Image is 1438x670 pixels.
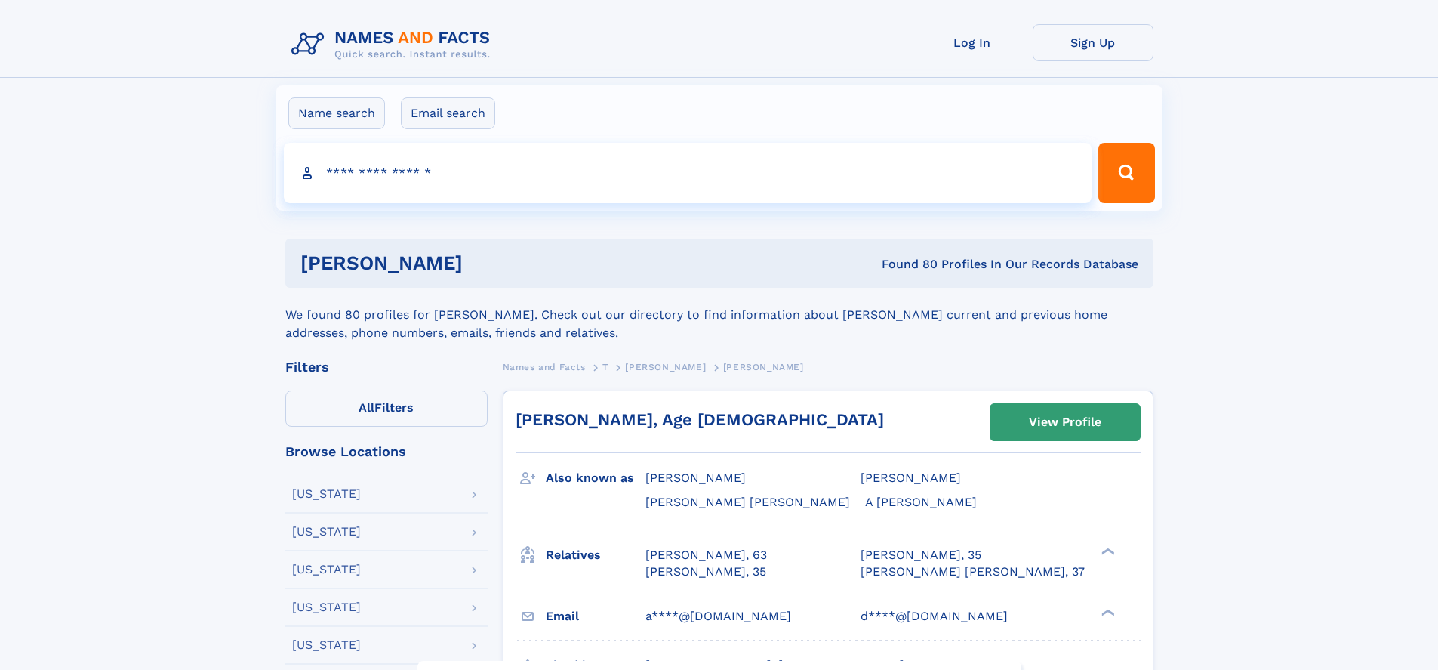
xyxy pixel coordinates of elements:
[292,639,361,651] div: [US_STATE]
[401,97,495,129] label: Email search
[645,563,766,580] a: [PERSON_NAME], 35
[292,601,361,613] div: [US_STATE]
[503,357,586,376] a: Names and Facts
[288,97,385,129] label: Name search
[723,362,804,372] span: [PERSON_NAME]
[1098,607,1116,617] div: ❯
[625,357,706,376] a: [PERSON_NAME]
[602,357,608,376] a: T
[645,471,746,485] span: [PERSON_NAME]
[672,256,1138,273] div: Found 80 Profiles In Our Records Database
[292,488,361,500] div: [US_STATE]
[645,495,850,509] span: [PERSON_NAME] [PERSON_NAME]
[1029,405,1101,440] div: View Profile
[300,254,673,273] h1: [PERSON_NAME]
[285,288,1153,342] div: We found 80 profiles for [PERSON_NAME]. Check out our directory to find information about [PERSON...
[625,362,706,372] span: [PERSON_NAME]
[1033,24,1153,61] a: Sign Up
[292,563,361,576] div: [US_STATE]
[285,445,488,459] div: Browse Locations
[865,495,977,509] span: A [PERSON_NAME]
[645,547,767,563] a: [PERSON_NAME], 63
[284,143,1092,203] input: search input
[546,465,645,491] h3: Also known as
[602,362,608,372] span: T
[1098,546,1116,556] div: ❯
[1098,143,1154,203] button: Search Button
[546,604,645,629] h3: Email
[285,391,488,427] label: Filters
[292,526,361,538] div: [US_STATE]
[516,410,884,429] a: [PERSON_NAME], Age [DEMOGRAPHIC_DATA]
[861,547,981,563] a: [PERSON_NAME], 35
[861,563,1085,580] a: [PERSON_NAME] [PERSON_NAME], 37
[546,542,645,568] h3: Relatives
[861,471,961,485] span: [PERSON_NAME]
[285,24,503,65] img: Logo Names and Facts
[285,360,488,374] div: Filters
[912,24,1033,61] a: Log In
[990,404,1140,440] a: View Profile
[359,400,374,415] span: All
